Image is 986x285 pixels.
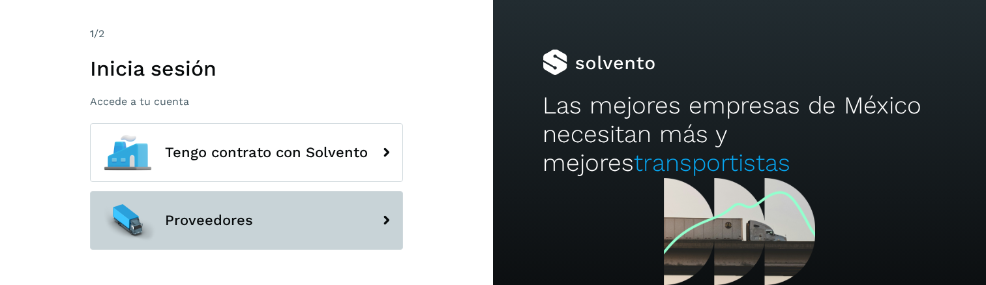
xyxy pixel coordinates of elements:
[90,191,403,250] button: Proveedores
[165,145,368,160] span: Tengo contrato con Solvento
[90,27,94,40] span: 1
[165,213,253,228] span: Proveedores
[90,95,403,108] p: Accede a tu cuenta
[90,123,403,182] button: Tengo contrato con Solvento
[543,91,937,178] h2: Las mejores empresas de México necesitan más y mejores
[634,149,790,177] span: transportistas
[90,26,403,42] div: /2
[90,56,403,81] h1: Inicia sesión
